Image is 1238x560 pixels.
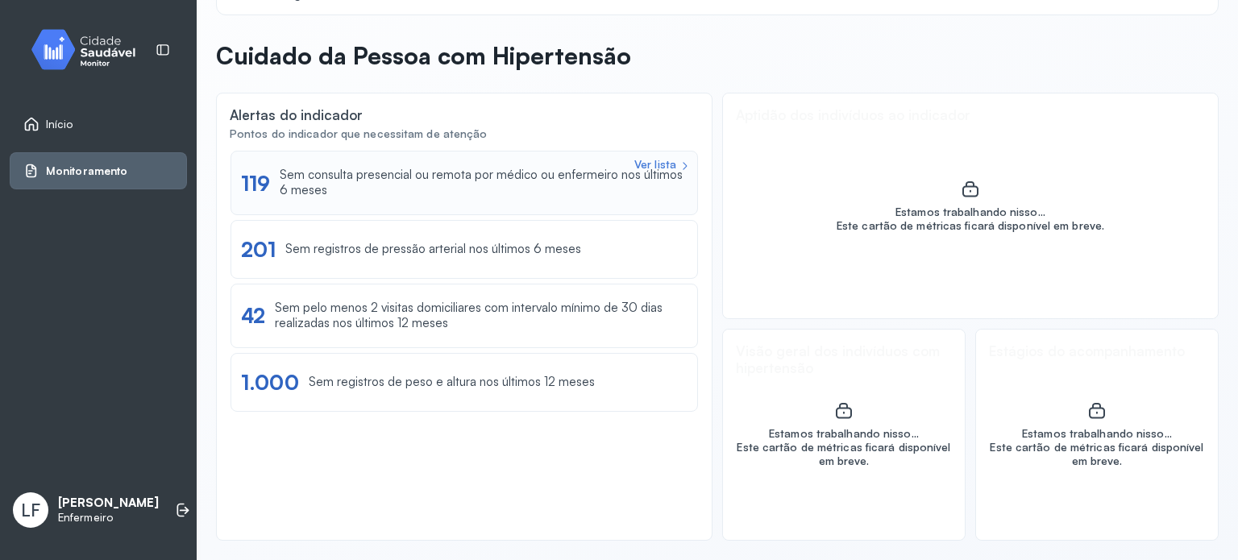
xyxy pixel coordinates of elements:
div: Estamos trabalhando nisso... [986,427,1208,441]
div: Ver lista [634,158,676,172]
div: Sem pelo menos 2 visitas domiciliares com intervalo mínimo de 30 dias realizadas nos últimos 12 m... [275,301,688,331]
div: Este cartão de métricas ficará disponível em breve. [733,441,955,468]
div: Estamos trabalhando nisso... [837,205,1104,219]
div: 42 [241,303,265,328]
div: 1.000 [241,370,299,395]
div: Alertas do indicador [230,106,363,123]
p: Enfermeiro [58,511,159,525]
div: Sem registros de pressão arterial nos últimos 6 meses [285,242,581,257]
span: LF [21,500,40,521]
span: Monitoramento [46,164,127,178]
div: Pontos do indicador que necessitam de atenção [230,127,699,141]
p: Cuidado da Pessoa com Hipertensão [216,41,631,70]
img: monitor.svg [17,26,162,73]
a: Início [23,116,173,132]
div: 201 [241,237,276,262]
a: Monitoramento [23,163,173,179]
p: [PERSON_NAME] [58,496,159,511]
div: 119 [241,171,270,196]
div: Este cartão de métricas ficará disponível em breve. [837,219,1104,233]
div: Sem consulta presencial ou remota por médico ou enfermeiro nos últimos 6 meses [280,168,688,198]
span: Início [46,118,73,131]
div: Sem registros de peso e altura nos últimos 12 meses [309,375,595,390]
div: Estamos trabalhando nisso... [733,427,955,441]
div: Este cartão de métricas ficará disponível em breve. [986,441,1208,468]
